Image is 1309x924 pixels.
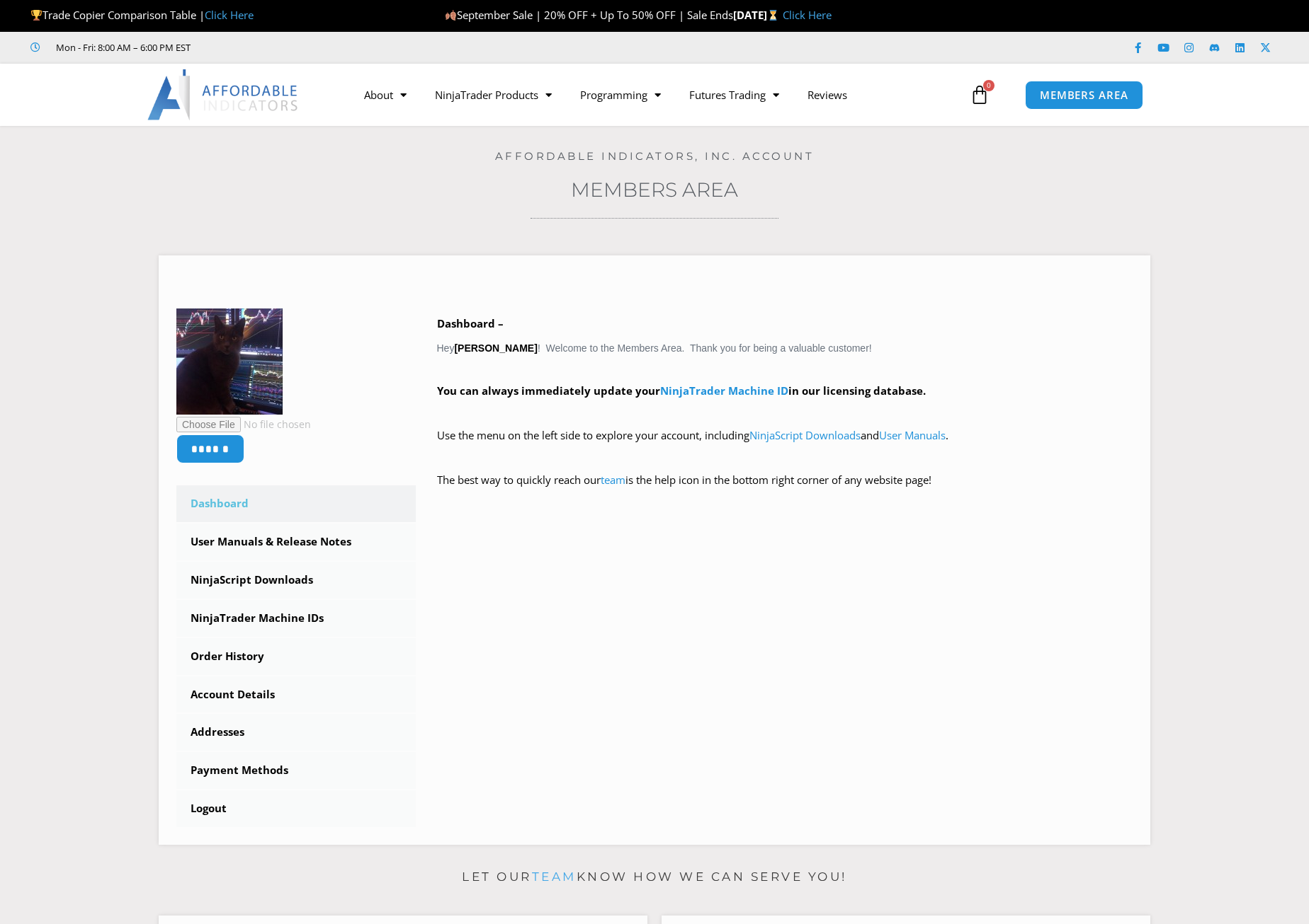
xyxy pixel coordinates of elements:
a: MEMBERS AREA [1025,81,1143,110]
span: Trade Copier Comparison Table | [30,8,254,22]
a: User Manuals & Release Notes [176,524,416,560]
span: MEMBERS AREA [1040,90,1128,100]
p: The best way to quickly reach our is the help icon in the bottom right corner of any website page! [437,470,1133,510]
b: Dashboard – [437,316,504,330]
a: Logout [176,790,416,827]
img: LogoAI | Affordable Indicators – NinjaTrader [147,69,300,120]
a: Account Details [176,676,416,713]
strong: [PERSON_NAME] [454,342,537,354]
a: team [532,870,577,884]
img: 🏆 [31,10,42,21]
a: NinjaTrader Machine IDs [176,600,416,637]
span: Mon - Fri: 8:00 AM – 6:00 PM EST [52,39,191,56]
a: Order History [176,638,416,675]
img: 🍂 [446,10,456,21]
p: Use the menu on the left side to explore your account, including and . [437,426,1133,466]
a: About [350,79,421,111]
img: ⏳ [768,10,778,21]
a: NinjaTrader Machine ID [660,383,788,398]
strong: You can always immediately update your in our licensing database. [437,383,926,398]
nav: Account pages [176,485,416,827]
span: September Sale | 20% OFF + Up To 50% OFF | Sale Ends [445,8,733,22]
img: 781ff49b594d302f6800df719c21d05bfa54928f02ec0c73c46144b3c7a843c4 [176,308,283,415]
a: Members Area [571,178,738,202]
div: Hey ! Welcome to the Members Area. Thank you for being a valuable customer! [437,314,1133,510]
a: Click Here [205,8,254,22]
a: NinjaTrader Products [421,79,566,111]
span: 0 [983,80,994,91]
a: Click Here [783,8,832,22]
a: 0 [948,74,1011,115]
a: Programming [566,79,675,111]
a: Addresses [176,714,416,751]
a: team [601,473,625,487]
a: NinjaScript Downloads [749,428,861,442]
strong: [DATE] [733,8,782,22]
a: Affordable Indicators, Inc. Account [495,149,815,163]
p: Let our know how we can serve you! [159,866,1150,889]
a: NinjaScript Downloads [176,562,416,599]
nav: Menu [350,79,966,111]
a: User Manuals [879,428,946,442]
a: Dashboard [176,485,416,522]
iframe: Customer reviews powered by Trustpilot [210,40,423,54]
a: Futures Trading [675,79,793,111]
a: Reviews [793,79,861,111]
a: Payment Methods [176,752,416,789]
